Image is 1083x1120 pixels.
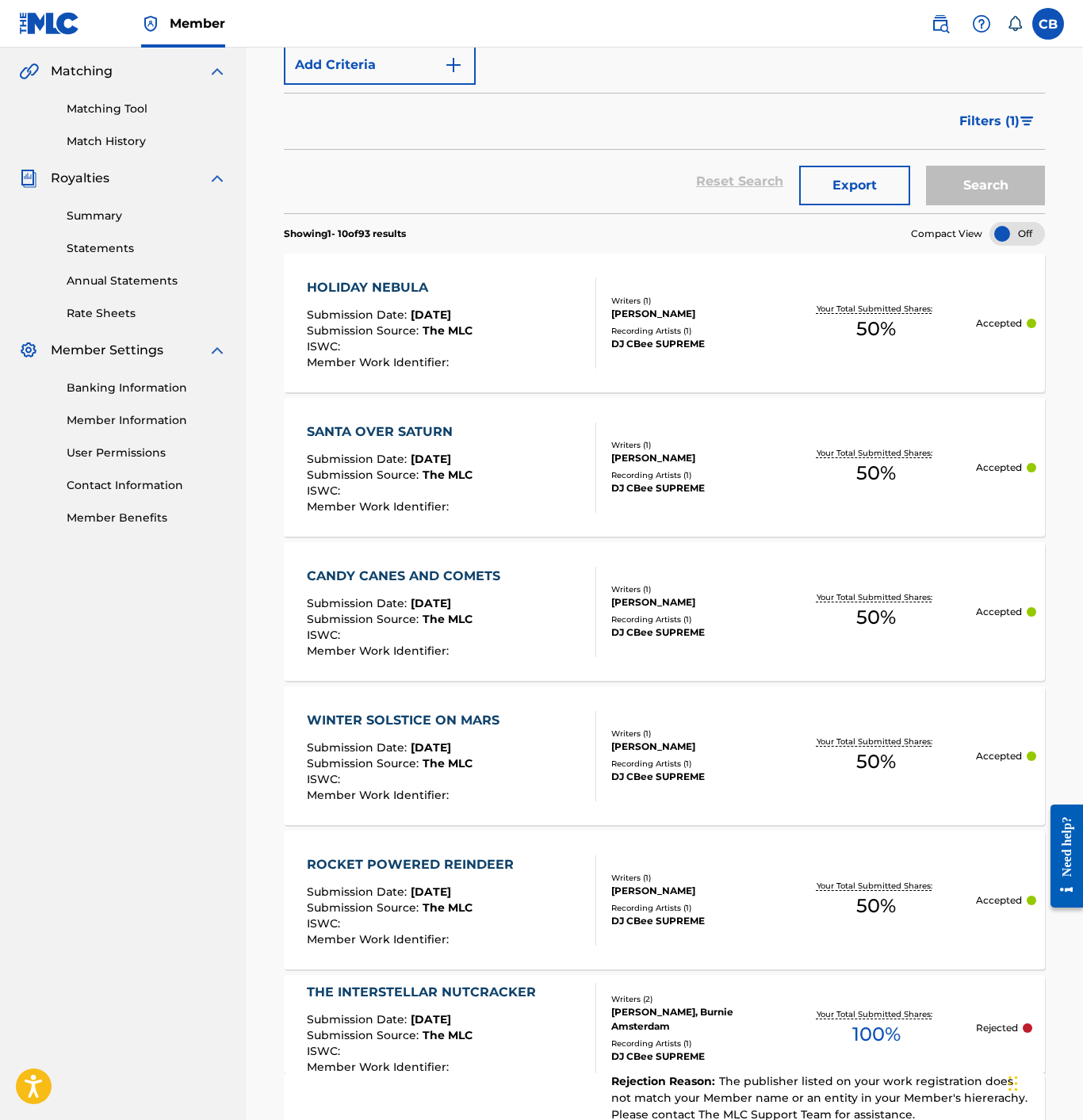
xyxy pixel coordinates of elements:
span: 50 % [856,459,896,487]
div: Writers ( 2 ) [611,993,777,1005]
div: Help [966,8,997,40]
div: DJ CBee SUPREME [611,625,777,640]
span: Submission Source : [307,468,423,482]
span: [DATE] [411,1012,451,1026]
span: Submission Source : [307,756,423,770]
span: Member Work Identifier : [307,932,453,946]
span: Submission Source : [307,1028,423,1042]
div: Writers ( 1 ) [611,295,777,307]
p: Your Total Submitted Shares: [817,447,936,459]
a: Match History [67,133,227,150]
p: Rejected [976,1021,1018,1035]
a: Member Information [67,412,227,429]
a: CANDY CANES AND COMETSSubmission Date:[DATE]Submission Source:The MLCISWC:Member Work Identifier:... [284,542,1045,681]
img: Matching [19,62,39,81]
img: search [931,14,950,33]
div: Writers ( 1 ) [611,728,777,740]
div: DJ CBee SUPREME [611,1049,777,1064]
a: Statements [67,240,227,257]
span: Member Work Identifier : [307,355,453,369]
span: The MLC [423,1028,473,1042]
p: Accepted [976,605,1022,619]
a: Rate Sheets [67,305,227,322]
div: Recording Artists ( 1 ) [611,758,777,770]
div: [PERSON_NAME] [611,740,777,754]
div: User Menu [1032,8,1064,40]
span: Submission Source : [307,612,423,626]
a: Member Benefits [67,510,227,526]
span: Member Work Identifier : [307,788,453,802]
span: 50 % [856,747,896,776]
span: Submission Date : [307,308,411,322]
img: filter [1020,117,1034,126]
button: Export [799,166,910,205]
a: Public Search [924,8,956,40]
div: DJ CBee SUPREME [611,481,777,495]
div: WINTER SOLSTICE ON MARS [307,711,507,730]
p: Your Total Submitted Shares: [817,1008,936,1020]
span: Rejection Reason : [611,1074,719,1088]
div: [PERSON_NAME] [611,451,777,465]
div: DJ CBee SUPREME [611,914,777,928]
span: Matching [51,62,113,81]
iframe: Chat Widget [1004,1044,1083,1120]
div: SANTA OVER SATURN [307,422,473,442]
div: Writers ( 1 ) [611,872,777,884]
p: Accepted [976,893,1022,908]
span: Member Work Identifier : [307,1060,453,1074]
span: Submission Source : [307,323,423,338]
span: Member Work Identifier : [307,499,453,514]
a: SANTA OVER SATURNSubmission Date:[DATE]Submission Source:The MLCISWC:Member Work Identifier:Write... [284,398,1045,537]
div: [PERSON_NAME] [611,884,777,898]
img: expand [208,341,227,360]
span: Submission Date : [307,596,411,610]
div: Recording Artists ( 1 ) [611,902,777,914]
div: [PERSON_NAME] [611,307,777,321]
span: Member Settings [51,341,163,360]
span: 50 % [856,603,896,632]
div: HOLIDAY NEBULA [307,278,473,297]
span: Compact View [911,227,982,241]
div: DJ CBee SUPREME [611,770,777,784]
p: Your Total Submitted Shares: [817,880,936,892]
a: User Permissions [67,445,227,461]
img: help [972,14,991,33]
img: Top Rightsholder [141,14,160,33]
span: Member Work Identifier : [307,644,453,658]
span: The MLC [423,756,473,770]
div: [PERSON_NAME] [611,595,777,610]
a: Contact Information [67,477,227,494]
span: 50 % [856,315,896,343]
div: CANDY CANES AND COMETS [307,567,508,586]
img: Member Settings [19,341,38,360]
div: Writers ( 1 ) [611,583,777,595]
span: 50 % [856,892,896,920]
span: The MLC [423,468,473,482]
span: The MLC [423,323,473,338]
span: The MLC [423,612,473,626]
img: 9d2ae6d4665cec9f34b9.svg [444,55,463,75]
div: Drag [1008,1060,1018,1107]
span: ISWC : [307,339,344,354]
span: [DATE] [411,308,451,322]
span: [DATE] [411,740,451,755]
span: Filters ( 1 ) [959,112,1020,131]
a: Matching Tool [67,101,227,117]
a: ROCKET POWERED REINDEERSubmission Date:[DATE]Submission Source:The MLCISWC:Member Work Identifier... [284,831,1045,969]
a: Annual Statements [67,273,227,289]
div: THE INTERSTELLAR NUTCRACKER [307,983,544,1002]
span: [DATE] [411,885,451,899]
span: [DATE] [411,452,451,466]
span: Royalties [51,169,109,188]
a: Summary [67,208,227,224]
span: ISWC : [307,484,344,498]
p: Accepted [976,316,1022,331]
span: Submission Date : [307,1012,411,1026]
img: MLC Logo [19,12,80,35]
div: Recording Artists ( 1 ) [611,1038,777,1049]
a: Banking Information [67,380,227,396]
span: Member [170,14,225,32]
span: ISWC : [307,1044,344,1058]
